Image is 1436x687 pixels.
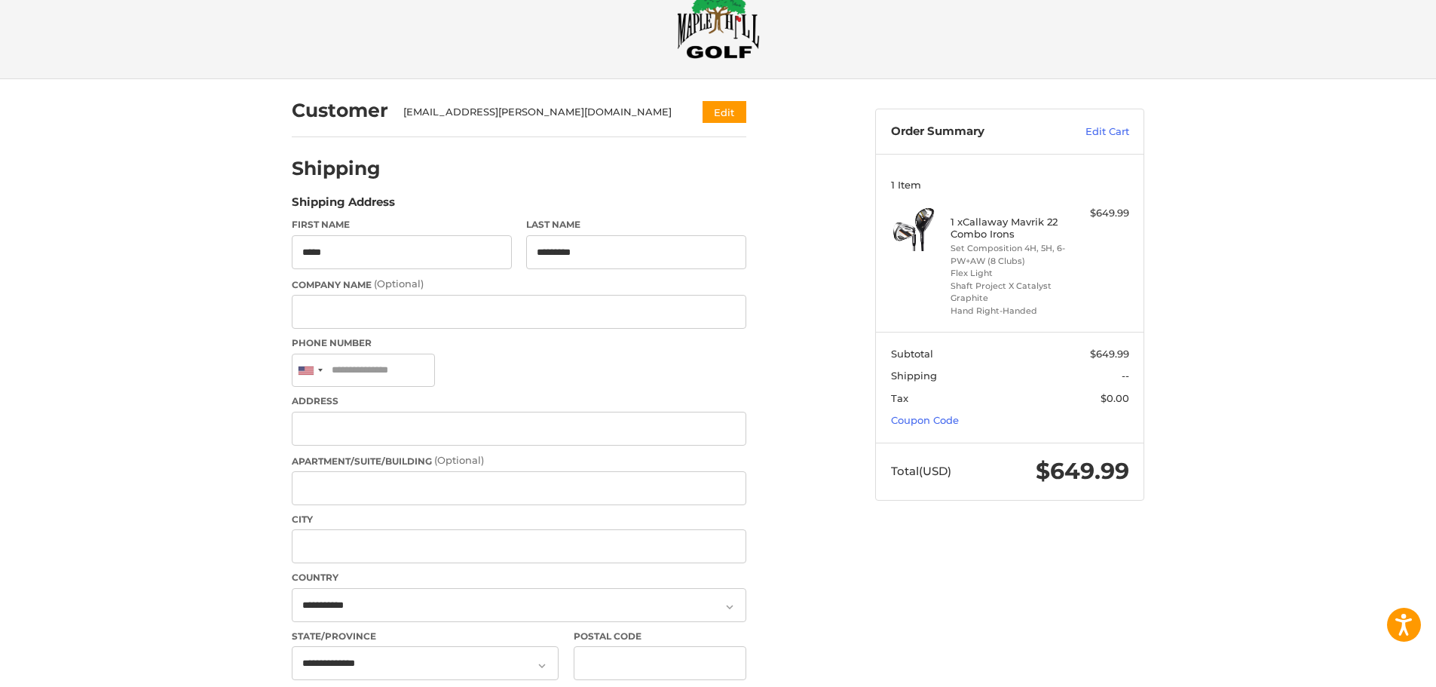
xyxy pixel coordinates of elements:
legend: Shipping Address [292,194,395,218]
span: $0.00 [1101,392,1129,404]
label: State/Province [292,630,559,643]
span: Tax [891,392,908,404]
li: Set Composition 4H, 5H, 6-PW+AW (8 Clubs) [951,242,1066,267]
div: $649.99 [1070,206,1129,221]
button: Edit [703,101,746,123]
label: City [292,513,746,526]
span: Shipping [891,370,937,382]
h3: Order Summary [891,124,1053,140]
a: Coupon Code [891,414,959,426]
div: United States: +1 [292,354,327,387]
span: $649.99 [1090,348,1129,360]
div: [EMAIL_ADDRESS][PERSON_NAME][DOMAIN_NAME] [403,105,674,120]
span: Subtotal [891,348,933,360]
span: -- [1122,370,1129,382]
h2: Shipping [292,157,381,180]
h2: Customer [292,99,388,122]
a: Edit Cart [1053,124,1129,140]
small: (Optional) [374,278,424,290]
label: Phone Number [292,336,746,350]
span: Total (USD) [891,464,951,478]
li: Flex Light [951,267,1066,280]
h3: 1 Item [891,179,1129,191]
label: Postal Code [574,630,747,643]
label: Country [292,571,746,584]
li: Hand Right-Handed [951,305,1066,317]
span: $649.99 [1036,457,1129,485]
label: First Name [292,218,512,232]
label: Company Name [292,277,746,292]
li: Shaft Project X Catalyst Graphite [951,280,1066,305]
label: Last Name [526,218,746,232]
small: (Optional) [434,454,484,466]
h4: 1 x Callaway Mavrik 22 Combo Irons [951,216,1066,241]
label: Apartment/Suite/Building [292,453,746,468]
label: Address [292,394,746,408]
